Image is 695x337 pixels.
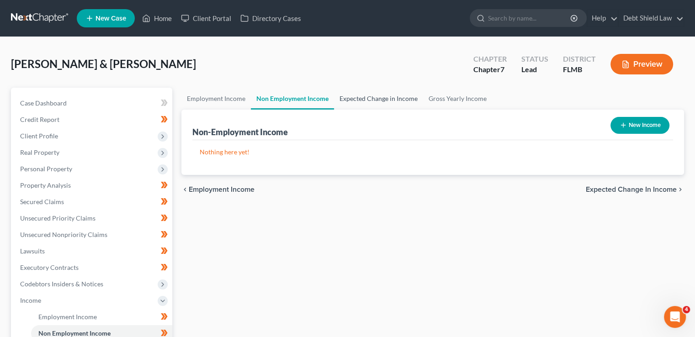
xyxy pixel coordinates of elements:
[13,111,172,128] a: Credit Report
[138,10,176,26] a: Home
[563,54,596,64] div: District
[619,10,684,26] a: Debt Shield Law
[189,186,255,193] span: Employment Income
[521,64,548,75] div: Lead
[181,186,255,193] button: chevron_left Employment Income
[587,10,618,26] a: Help
[20,132,58,140] span: Client Profile
[192,126,288,137] div: Non-Employment Income
[20,181,71,189] span: Property Analysis
[20,280,103,288] span: Codebtors Insiders & Notices
[20,148,59,156] span: Real Property
[586,186,677,193] span: Expected Change in Income
[683,306,690,313] span: 4
[13,95,172,111] a: Case Dashboard
[251,88,334,110] a: Non Employment Income
[176,10,236,26] a: Client Portal
[20,231,107,238] span: Unsecured Nonpriority Claims
[20,296,41,304] span: Income
[200,147,666,157] p: Nothing here yet!
[13,194,172,210] a: Secured Claims
[664,306,686,328] iframe: Intercom live chat
[20,247,45,255] span: Lawsuits
[20,99,67,107] span: Case Dashboard
[13,177,172,194] a: Property Analysis
[13,210,172,226] a: Unsecured Priority Claims
[13,259,172,276] a: Executory Contracts
[563,64,596,75] div: FLMB
[38,329,111,337] span: Non Employment Income
[610,54,673,74] button: Preview
[20,165,72,173] span: Personal Property
[473,54,507,64] div: Chapter
[586,186,684,193] button: Expected Change in Income chevron_right
[521,54,548,64] div: Status
[13,226,172,243] a: Unsecured Nonpriority Claims
[181,88,251,110] a: Employment Income
[95,15,126,22] span: New Case
[20,116,59,123] span: Credit Report
[423,88,492,110] a: Gross Yearly Income
[20,263,79,271] span: Executory Contracts
[20,198,64,205] span: Secured Claims
[31,309,172,325] a: Employment Income
[11,57,196,70] span: [PERSON_NAME] & [PERSON_NAME]
[181,186,189,193] i: chevron_left
[38,313,97,321] span: Employment Income
[13,243,172,259] a: Lawsuits
[677,186,684,193] i: chevron_right
[488,10,572,26] input: Search by name...
[236,10,306,26] a: Directory Cases
[20,214,95,222] span: Unsecured Priority Claims
[334,88,423,110] a: Expected Change in Income
[500,65,504,74] span: 7
[473,64,507,75] div: Chapter
[610,117,669,134] button: New Income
